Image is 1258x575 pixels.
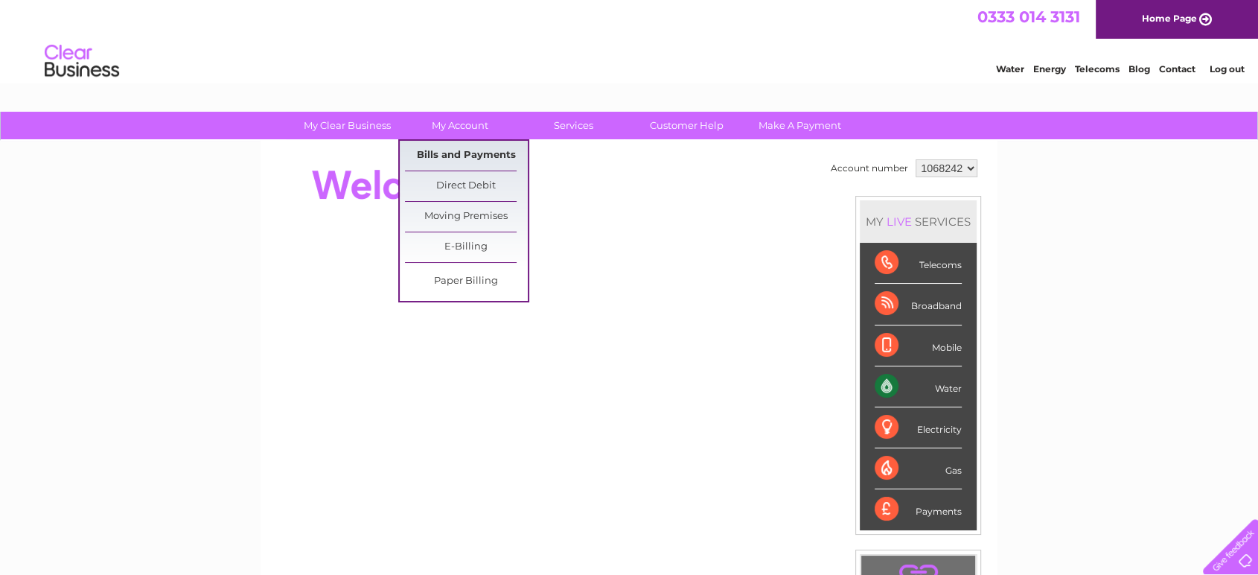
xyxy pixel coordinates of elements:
[875,325,962,366] div: Mobile
[875,243,962,284] div: Telecoms
[1159,63,1195,74] a: Contact
[875,407,962,448] div: Electricity
[278,8,982,72] div: Clear Business is a trading name of Verastar Limited (registered in [GEOGRAPHIC_DATA] No. 3667643...
[405,232,528,262] a: E-Billing
[1209,63,1244,74] a: Log out
[405,141,528,171] a: Bills and Payments
[738,112,861,139] a: Make A Payment
[286,112,409,139] a: My Clear Business
[405,202,528,232] a: Moving Premises
[44,39,120,84] img: logo.png
[399,112,522,139] a: My Account
[1128,63,1150,74] a: Blog
[405,267,528,296] a: Paper Billing
[884,215,915,229] div: LIVE
[827,156,912,181] td: Account number
[625,112,748,139] a: Customer Help
[1075,63,1120,74] a: Telecoms
[405,171,528,201] a: Direct Debit
[860,200,977,243] div: MY SERVICES
[1033,63,1066,74] a: Energy
[875,366,962,407] div: Water
[875,448,962,489] div: Gas
[875,489,962,530] div: Payments
[977,7,1080,26] a: 0333 014 3131
[996,63,1024,74] a: Water
[875,284,962,325] div: Broadband
[512,112,635,139] a: Services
